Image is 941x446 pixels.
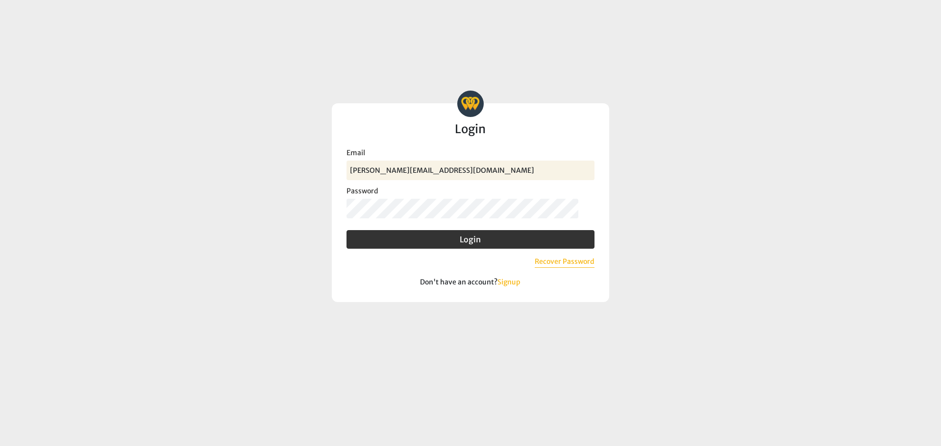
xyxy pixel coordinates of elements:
[347,186,594,196] label: Password
[535,257,594,268] button: Recover Password
[347,147,594,158] label: Email
[347,278,594,287] p: Don't have an account?
[497,278,520,286] a: Signup
[347,230,594,249] button: Login
[347,123,594,136] h2: Login
[347,161,594,180] input: Email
